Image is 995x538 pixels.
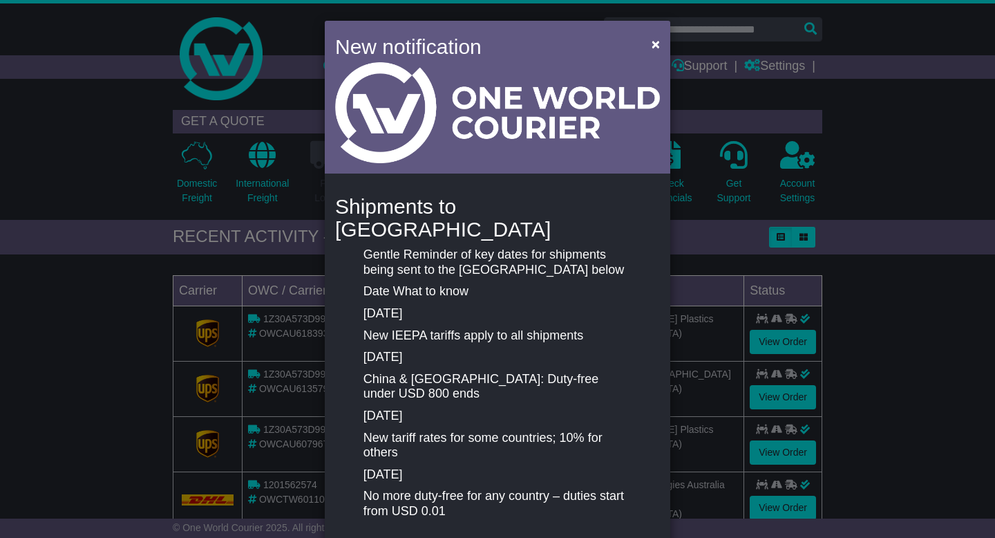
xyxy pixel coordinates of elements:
[335,195,660,241] h4: Shipments to [GEOGRAPHIC_DATA]
[363,328,632,344] p: New IEEPA tariffs apply to all shipments
[652,36,660,52] span: ×
[363,431,632,461] p: New tariff rates for some countries; 10% for others
[335,31,632,62] h4: New notification
[363,284,632,299] p: Date What to know
[645,30,667,58] button: Close
[363,409,632,424] p: [DATE]
[363,350,632,365] p: [DATE]
[363,372,632,402] p: China & [GEOGRAPHIC_DATA]: Duty-free under USD 800 ends
[363,248,632,277] p: Gentle Reminder of key dates for shipments being sent to the [GEOGRAPHIC_DATA] below
[335,62,660,163] img: Light
[363,306,632,322] p: [DATE]
[363,467,632,483] p: [DATE]
[363,489,632,519] p: No more duty-free for any country – duties start from USD 0.01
